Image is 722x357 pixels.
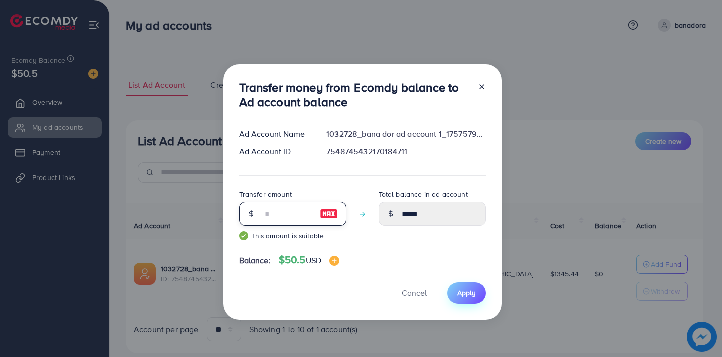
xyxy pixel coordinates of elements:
[239,189,292,199] label: Transfer amount
[447,282,486,304] button: Apply
[279,254,339,266] h4: $50.5
[318,146,493,157] div: 7548745432170184711
[402,287,427,298] span: Cancel
[457,288,476,298] span: Apply
[239,80,470,109] h3: Transfer money from Ecomdy balance to Ad account balance
[379,189,468,199] label: Total balance in ad account
[239,255,271,266] span: Balance:
[329,256,339,266] img: image
[231,146,319,157] div: Ad Account ID
[231,128,319,140] div: Ad Account Name
[239,231,248,240] img: guide
[389,282,439,304] button: Cancel
[306,255,321,266] span: USD
[320,208,338,220] img: image
[318,128,493,140] div: 1032728_bana dor ad account 1_1757579407255
[239,231,346,241] small: This amount is suitable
